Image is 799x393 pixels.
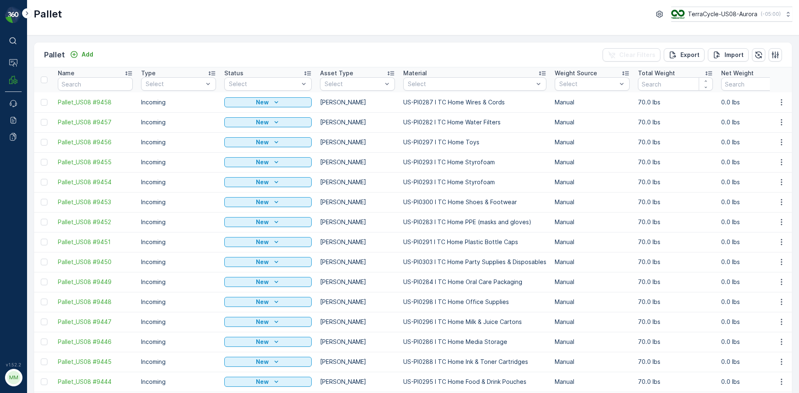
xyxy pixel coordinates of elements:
[256,238,269,246] p: New
[320,238,395,246] p: [PERSON_NAME]
[5,7,22,23] img: logo
[41,239,47,245] div: Toggle Row Selected
[320,318,395,326] p: [PERSON_NAME]
[721,77,796,91] input: Search
[320,69,353,77] p: Asset Type
[41,199,47,205] div: Toggle Row Selected
[721,258,796,266] p: 0.0 lbs
[721,69,754,77] p: Net Weight
[603,48,660,62] button: Clear Filters
[224,237,312,247] button: New
[403,198,546,206] p: US-PI0300 I TC Home Shoes & Footwear
[141,318,216,326] p: Incoming
[403,118,546,126] p: US-PI0282 I TC Home Water Filters
[721,358,796,366] p: 0.0 lbs
[224,317,312,327] button: New
[671,7,792,22] button: TerraCycle-US08-Aurora(-05:00)
[403,218,546,226] p: US-PI0283 I TC Home PPE (masks and gloves)
[403,318,546,326] p: US-PI0296 I TC Home Milk & Juice Cartons
[721,198,796,206] p: 0.0 lbs
[58,278,133,286] span: Pallet_US08 #9449
[721,118,796,126] p: 0.0 lbs
[256,178,269,186] p: New
[224,257,312,267] button: New
[58,238,133,246] a: Pallet_US08 #9451
[403,298,546,306] p: US-PI0298 I TC Home Office Supplies
[555,338,630,346] p: Manual
[320,178,395,186] p: [PERSON_NAME]
[41,179,47,185] div: Toggle Row Selected
[256,158,269,166] p: New
[320,158,395,166] p: [PERSON_NAME]
[638,358,713,366] p: 70.0 lbs
[141,258,216,266] p: Incoming
[688,10,757,18] p: TerraCycle-US08-Aurora
[320,138,395,146] p: [PERSON_NAME]
[5,362,22,367] span: v 1.52.2
[256,278,269,286] p: New
[256,298,269,306] p: New
[320,198,395,206] p: [PERSON_NAME]
[224,197,312,207] button: New
[403,238,546,246] p: US-PI0291 I TC Home Plastic Bottle Caps
[403,158,546,166] p: US-PI0293 I TC Home Styrofoam
[58,198,133,206] span: Pallet_US08 #9453
[638,218,713,226] p: 70.0 lbs
[41,299,47,305] div: Toggle Row Selected
[320,358,395,366] p: [PERSON_NAME]
[638,318,713,326] p: 70.0 lbs
[638,158,713,166] p: 70.0 lbs
[721,318,796,326] p: 0.0 lbs
[141,238,216,246] p: Incoming
[638,238,713,246] p: 70.0 lbs
[761,11,781,17] p: ( -05:00 )
[555,118,630,126] p: Manual
[320,338,395,346] p: [PERSON_NAME]
[58,178,133,186] a: Pallet_US08 #9454
[680,51,700,59] p: Export
[555,258,630,266] p: Manual
[58,378,133,386] a: Pallet_US08 #9444
[224,217,312,227] button: New
[256,198,269,206] p: New
[58,98,133,106] a: Pallet_US08 #9458
[41,119,47,126] div: Toggle Row Selected
[721,98,796,106] p: 0.0 lbs
[58,77,133,91] input: Search
[721,338,796,346] p: 0.0 lbs
[721,158,796,166] p: 0.0 lbs
[224,277,312,287] button: New
[721,218,796,226] p: 0.0 lbs
[224,357,312,367] button: New
[721,178,796,186] p: 0.0 lbs
[638,118,713,126] p: 70.0 lbs
[58,258,133,266] a: Pallet_US08 #9450
[141,298,216,306] p: Incoming
[224,137,312,147] button: New
[82,50,93,59] p: Add
[638,138,713,146] p: 70.0 lbs
[721,378,796,386] p: 0.0 lbs
[41,159,47,166] div: Toggle Row Selected
[256,338,269,346] p: New
[224,157,312,167] button: New
[58,158,133,166] a: Pallet_US08 #9455
[58,138,133,146] a: Pallet_US08 #9456
[559,80,617,88] p: Select
[141,98,216,106] p: Incoming
[41,139,47,146] div: Toggle Row Selected
[41,99,47,106] div: Toggle Row Selected
[320,298,395,306] p: [PERSON_NAME]
[58,338,133,346] a: Pallet_US08 #9446
[141,378,216,386] p: Incoming
[256,258,269,266] p: New
[67,49,97,59] button: Add
[58,358,133,366] span: Pallet_US08 #9445
[403,378,546,386] p: US-PI0295 I TC Home Food & Drink Pouches
[224,377,312,387] button: New
[555,69,597,77] p: Weight Source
